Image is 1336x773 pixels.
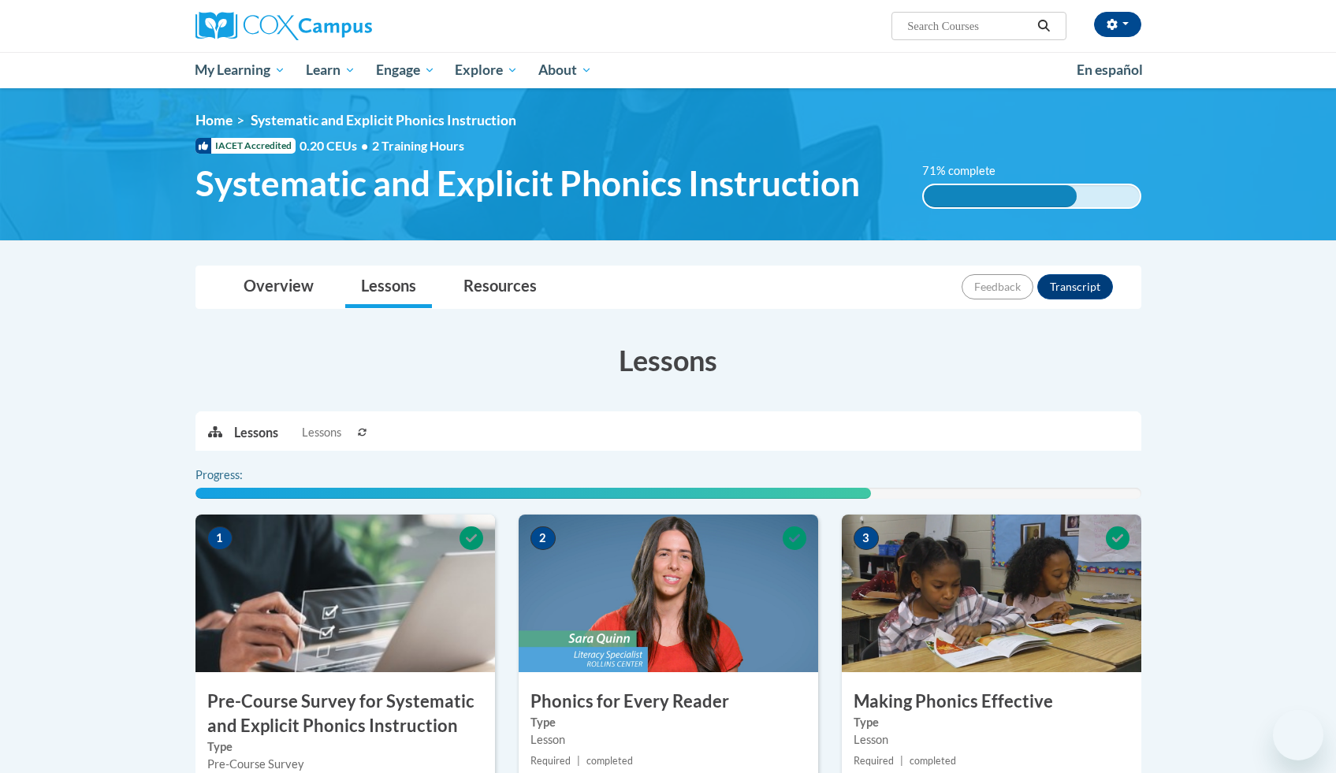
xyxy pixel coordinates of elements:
img: Course Image [195,515,495,672]
label: 71% complete [922,162,1013,180]
span: My Learning [195,61,285,80]
h3: Lessons [195,340,1141,380]
span: 0.20 CEUs [300,137,372,154]
label: Progress: [195,466,286,484]
span: Engage [376,61,435,80]
p: Lessons [234,424,278,441]
span: 2 [530,526,556,550]
span: completed [586,755,633,767]
span: About [538,61,592,80]
button: Account Settings [1094,12,1141,37]
span: | [900,755,903,767]
span: 3 [854,526,879,550]
img: Course Image [519,515,818,672]
div: Lesson [530,731,806,749]
span: Learn [306,61,355,80]
div: Main menu [172,52,1165,88]
span: IACET Accredited [195,138,296,154]
div: Pre-Course Survey [207,756,483,773]
span: 1 [207,526,233,550]
a: About [528,52,602,88]
div: Lesson [854,731,1129,749]
a: My Learning [185,52,296,88]
input: Search Courses [906,17,1032,35]
span: Required [854,755,894,767]
a: Resources [448,266,553,308]
img: Course Image [842,515,1141,672]
span: 2 Training Hours [372,138,464,153]
label: Type [854,714,1129,731]
label: Type [530,714,806,731]
h3: Making Phonics Effective [842,689,1141,714]
span: En español [1077,61,1143,78]
a: Explore [445,52,528,88]
span: Required [530,755,571,767]
a: Lessons [345,266,432,308]
a: Cox Campus [195,12,495,40]
button: Search [1032,17,1055,35]
a: Learn [296,52,366,88]
a: En español [1066,54,1153,87]
span: Systematic and Explicit Phonics Instruction [251,112,516,128]
button: Transcript [1037,274,1113,299]
span: | [577,755,580,767]
a: Engage [366,52,445,88]
a: Home [195,112,233,128]
a: Overview [228,266,329,308]
h3: Phonics for Every Reader [519,689,818,714]
h3: Pre-Course Survey for Systematic and Explicit Phonics Instruction [195,689,495,738]
div: 71% complete [924,185,1077,207]
label: Type [207,738,483,756]
span: Explore [455,61,518,80]
button: Feedback [962,274,1033,299]
span: • [361,138,368,153]
img: Cox Campus [195,12,372,40]
span: Systematic and Explicit Phonics Instruction [195,162,860,204]
span: Lessons [302,424,341,441]
span: completed [910,755,956,767]
iframe: Button to launch messaging window [1273,710,1323,760]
